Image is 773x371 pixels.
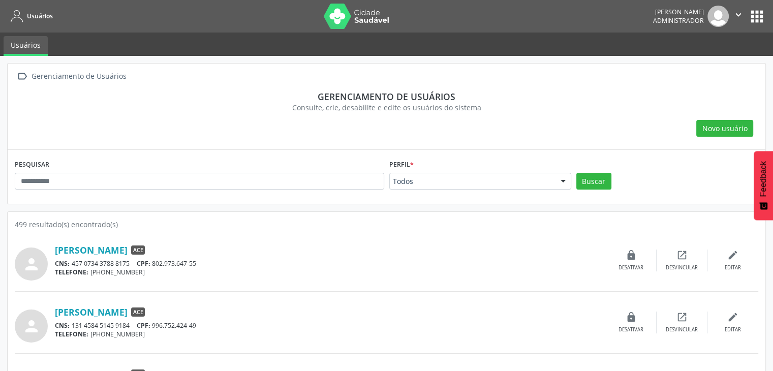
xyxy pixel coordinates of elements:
[725,264,741,271] div: Editar
[702,123,748,134] span: Novo usuário
[15,69,29,84] i: 
[725,326,741,333] div: Editar
[666,326,698,333] div: Desvincular
[576,173,611,190] button: Buscar
[55,268,88,276] span: TELEFONE:
[729,6,748,27] button: 
[55,306,128,318] a: [PERSON_NAME]
[55,330,606,338] div: [PHONE_NUMBER]
[15,157,49,173] label: PESQUISAR
[137,259,150,268] span: CPF:
[619,326,643,333] div: Desativar
[131,245,145,255] span: ACE
[666,264,698,271] div: Desvincular
[137,321,150,330] span: CPF:
[55,268,606,276] div: [PHONE_NUMBER]
[676,250,688,261] i: open_in_new
[15,219,758,230] div: 499 resultado(s) encontrado(s)
[393,176,550,187] span: Todos
[22,102,751,113] div: Consulte, crie, desabilite e edite os usuários do sistema
[626,250,637,261] i: lock
[389,157,414,173] label: Perfil
[29,69,128,84] div: Gerenciamento de Usuários
[4,36,48,56] a: Usuários
[55,330,88,338] span: TELEFONE:
[22,91,751,102] div: Gerenciamento de usuários
[727,250,738,261] i: edit
[15,69,128,84] a:  Gerenciamento de Usuários
[22,255,41,273] i: person
[733,9,744,20] i: 
[748,8,766,25] button: apps
[727,312,738,323] i: edit
[626,312,637,323] i: lock
[619,264,643,271] div: Desativar
[7,8,53,24] a: Usuários
[696,120,753,137] button: Novo usuário
[754,151,773,220] button: Feedback - Mostrar pesquisa
[55,259,70,268] span: CNS:
[55,259,606,268] div: 457 0734 3788 8175 802.973.647-55
[676,312,688,323] i: open_in_new
[653,16,704,25] span: Administrador
[653,8,704,16] div: [PERSON_NAME]
[22,317,41,335] i: person
[55,321,70,330] span: CNS:
[55,321,606,330] div: 131 4584 5145 9184 996.752.424-49
[131,307,145,317] span: ACE
[55,244,128,256] a: [PERSON_NAME]
[707,6,729,27] img: img
[27,12,53,20] span: Usuários
[759,161,768,197] span: Feedback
